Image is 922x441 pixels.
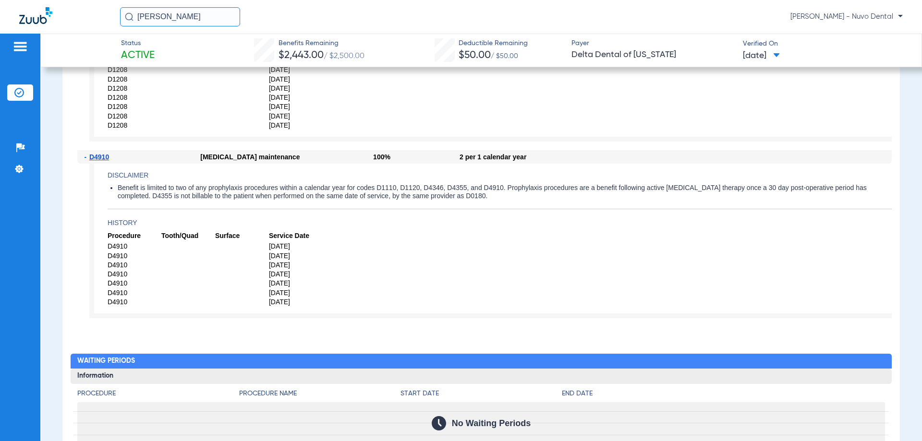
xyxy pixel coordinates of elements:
span: $50.00 [459,50,491,60]
span: [DATE] [269,65,323,74]
h4: Disclaimer [108,170,892,180]
span: [DATE] [269,298,323,307]
span: / $50.00 [491,53,518,60]
span: / $2,500.00 [324,52,364,60]
app-breakdown-title: Procedure Name [239,389,400,402]
span: Procedure [108,231,161,240]
h4: Start Date [400,389,562,399]
span: D1208 [108,121,161,130]
h2: Waiting Periods [71,354,891,369]
h4: History [108,218,892,228]
span: [DATE] [269,251,323,261]
span: [DATE] [269,242,323,251]
span: D4910 [108,242,161,251]
div: [MEDICAL_DATA] maintenance [200,150,373,164]
span: - [84,150,89,164]
img: Search Icon [125,12,133,21]
div: 100% [373,150,460,164]
span: [DATE] [269,270,323,279]
li: Benefit is limited to two of any prophylaxis procedures within a calendar year for codes D1110, D... [118,184,892,201]
span: D1208 [108,65,161,74]
span: [DATE] [269,121,323,130]
span: D4910 [108,298,161,307]
span: D4910 [89,153,109,161]
iframe: Chat Widget [874,395,922,441]
span: D1208 [108,75,161,84]
span: [DATE] [269,288,323,298]
span: D1208 [108,102,161,111]
app-breakdown-title: End Date [562,389,885,402]
span: [DATE] [269,112,323,121]
span: Verified On [743,39,906,49]
span: Delta Dental of [US_STATE] [571,49,735,61]
span: D4910 [108,279,161,288]
span: [DATE] [743,50,780,62]
span: Tooth/Quad [161,231,215,240]
span: D1208 [108,84,161,93]
img: hamburger-icon [12,41,28,52]
span: [DATE] [269,102,323,111]
span: [DATE] [269,84,323,93]
h3: Information [71,369,891,384]
h4: Procedure [77,389,239,399]
span: Service Date [269,231,323,240]
img: Calendar [432,416,446,430]
span: D1208 [108,93,161,102]
app-breakdown-title: Procedure [77,389,239,402]
h4: End Date [562,389,885,399]
span: [DATE] [269,93,323,102]
span: [DATE] [269,261,323,270]
span: D4910 [108,261,161,270]
span: $2,443.00 [279,50,324,60]
app-breakdown-title: Start Date [400,389,562,402]
span: D4910 [108,288,161,298]
span: D4910 [108,270,161,279]
div: 2 per 1 calendar year [460,150,632,164]
span: D4910 [108,251,161,261]
span: Deductible Remaining [459,38,528,48]
span: Active [121,49,155,62]
span: Benefits Remaining [279,38,364,48]
span: Status [121,38,155,48]
span: Payer [571,38,735,48]
h4: Procedure Name [239,389,400,399]
span: No Waiting Periods [452,418,531,428]
span: [PERSON_NAME] - Nuvo Dental [790,12,903,22]
input: Search for patients [120,7,240,26]
span: Surface [215,231,269,240]
span: [DATE] [269,279,323,288]
span: D1208 [108,112,161,121]
span: [DATE] [269,75,323,84]
img: Zuub Logo [19,7,52,24]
